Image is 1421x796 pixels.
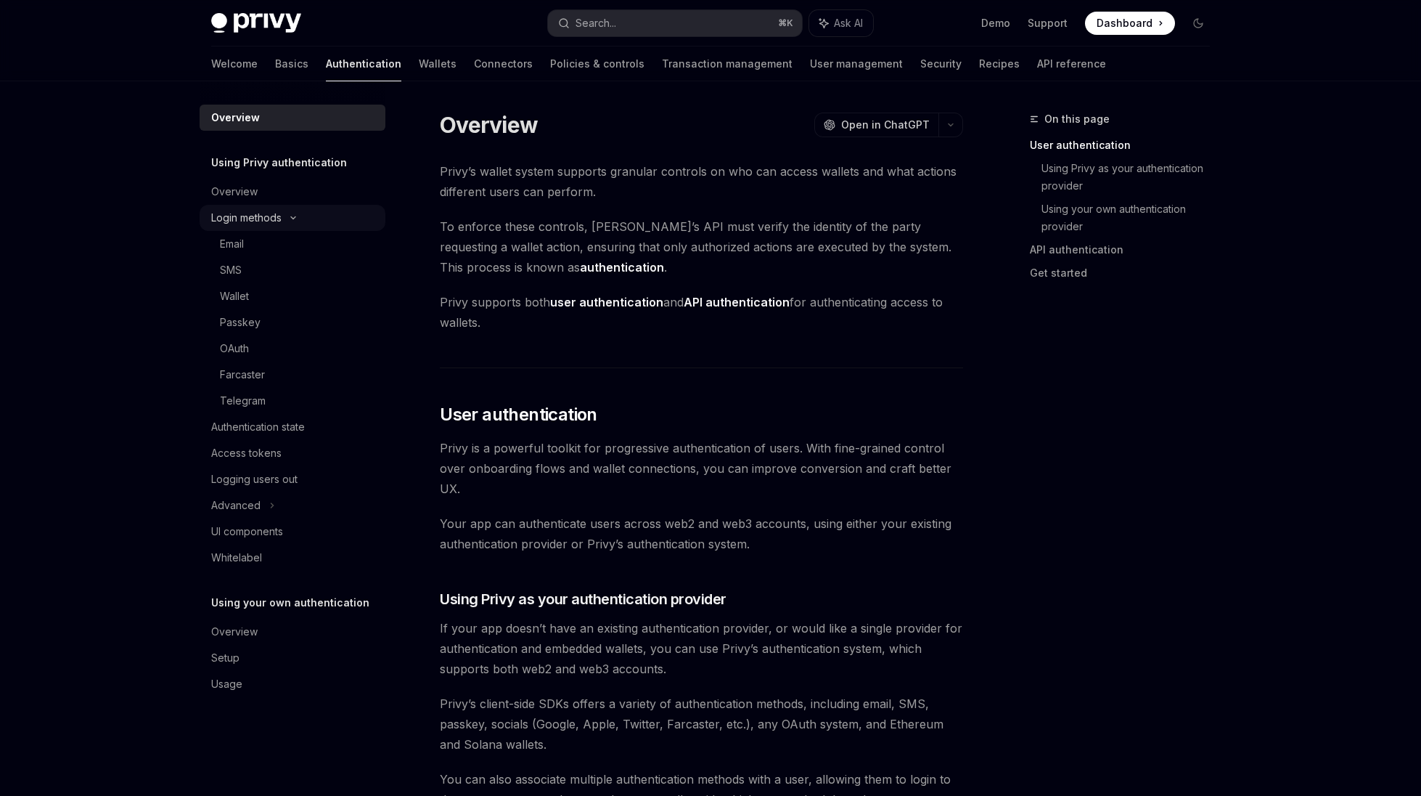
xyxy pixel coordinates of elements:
img: dark logo [211,13,301,33]
a: Welcome [211,46,258,81]
a: Wallets [419,46,456,81]
span: Your app can authenticate users across web2 and web3 accounts, using either your existing authent... [440,513,963,554]
div: Overview [211,183,258,200]
a: Logging users out [200,466,385,492]
div: Passkey [220,314,261,331]
a: Authentication [326,46,401,81]
a: Get started [1030,261,1221,285]
a: Whitelabel [200,545,385,571]
strong: API authentication [684,295,790,309]
a: Authentication state [200,414,385,440]
a: Wallet [200,283,385,309]
div: Login methods [211,209,282,227]
strong: user authentication [550,295,663,309]
div: Advanced [211,497,261,514]
a: Farcaster [200,362,385,388]
span: Ask AI [834,16,863,31]
span: To enforce these controls, [PERSON_NAME]’s API must verify the identity of the party requesting a... [440,216,963,277]
button: Ask AI [809,10,873,36]
button: Toggle dark mode [1187,12,1210,35]
span: Privy is a powerful toolkit for progressive authentication of users. With fine-grained control ov... [440,438,963,499]
div: OAuth [220,340,249,357]
div: UI components [211,523,283,540]
a: Connectors [474,46,533,81]
a: Overview [200,105,385,131]
a: Overview [200,179,385,205]
a: Usage [200,671,385,697]
a: User management [810,46,903,81]
div: Usage [211,675,242,693]
h1: Overview [440,112,538,138]
span: On this page [1044,110,1110,128]
a: Using your own authentication provider [1041,198,1221,238]
div: Overview [211,109,260,126]
a: Access tokens [200,440,385,466]
a: Recipes [979,46,1020,81]
div: Authentication state [211,418,305,436]
strong: authentication [580,260,664,275]
span: Privy’s wallet system supports granular controls on who can access wallets and what actions diffe... [440,161,963,202]
div: Email [220,235,244,253]
h5: Using Privy authentication [211,154,347,171]
a: Security [920,46,962,81]
a: Policies & controls [550,46,644,81]
a: Dashboard [1085,12,1175,35]
a: Using Privy as your authentication provider [1041,157,1221,198]
a: Telegram [200,388,385,414]
div: SMS [220,261,242,279]
div: Telegram [220,392,266,410]
span: ⌘ K [778,17,793,29]
a: OAuth [200,336,385,362]
span: Open in ChatGPT [841,118,930,132]
span: Privy’s client-side SDKs offers a variety of authentication methods, including email, SMS, passke... [440,694,963,755]
div: Wallet [220,288,249,305]
a: UI components [200,519,385,545]
button: Search...⌘K [548,10,802,36]
div: Whitelabel [211,549,262,566]
h5: Using your own authentication [211,594,369,612]
div: Search... [576,15,616,32]
span: Using Privy as your authentication provider [440,589,726,609]
div: Access tokens [211,444,282,462]
a: Basics [275,46,308,81]
a: Transaction management [662,46,793,81]
a: Demo [981,16,1010,31]
a: API authentication [1030,238,1221,261]
a: Setup [200,645,385,671]
div: Overview [211,623,258,641]
span: User authentication [440,403,597,426]
a: Email [200,231,385,257]
span: If your app doesn’t have an existing authentication provider, or would like a single provider for... [440,618,963,679]
button: Open in ChatGPT [814,113,938,137]
a: Passkey [200,309,385,336]
div: Farcaster [220,366,265,383]
div: Logging users out [211,471,298,488]
a: Overview [200,619,385,645]
a: Support [1028,16,1068,31]
a: API reference [1037,46,1106,81]
a: User authentication [1030,134,1221,157]
a: SMS [200,257,385,283]
span: Dashboard [1097,16,1152,31]
div: Setup [211,649,239,667]
span: Privy supports both and for authenticating access to wallets. [440,292,963,333]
